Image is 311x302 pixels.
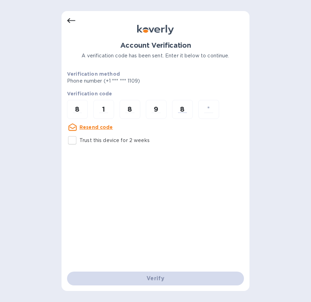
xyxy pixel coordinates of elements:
u: Resend code [79,124,113,130]
p: A verification code has been sent. Enter it below to continue. [67,52,244,59]
h1: Account Verification [67,41,244,49]
p: Trust this device for 2 weeks [79,137,150,144]
b: Verification method [67,71,120,77]
p: Phone number (+1 *** *** 1109) [67,77,193,85]
p: Verification code [67,90,244,97]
